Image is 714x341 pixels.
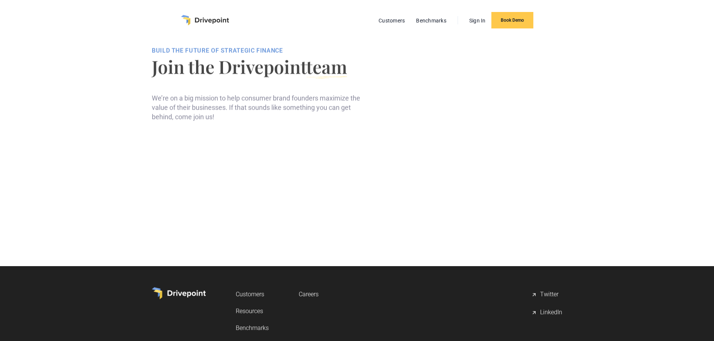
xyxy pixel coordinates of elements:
a: Benchmarks [412,16,450,25]
div: BUILD THE FUTURE OF STRATEGIC FINANCE [152,47,370,54]
a: Sign In [466,16,489,25]
div: LinkedIn [540,308,562,317]
a: Twitter [531,287,562,302]
span: team [306,54,347,78]
a: Book Demo [491,12,533,28]
a: LinkedIn [531,305,562,320]
a: Benchmarks [236,321,269,335]
a: home [181,15,229,25]
a: Careers [299,287,319,301]
a: Customers [236,287,269,301]
a: Customers [375,16,409,25]
h1: Join the Drivepoint [152,57,370,75]
p: We’re on a big mission to help consumer brand founders maximize the value of their businesses. If... [152,93,370,122]
a: Resources [236,304,269,318]
div: Twitter [540,290,558,299]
